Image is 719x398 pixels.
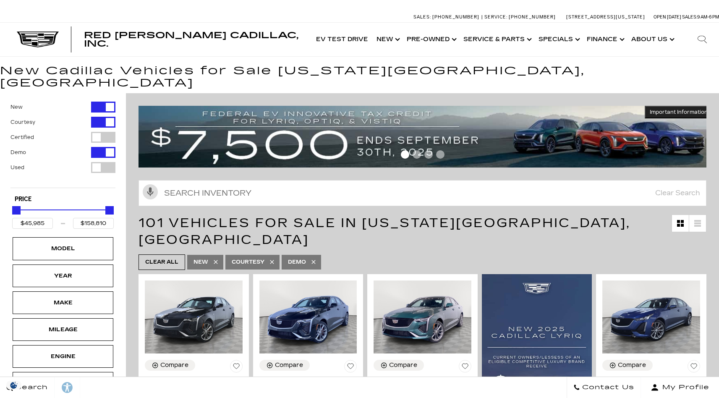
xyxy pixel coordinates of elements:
span: My Profile [659,382,709,393]
a: New 2025Cadillac CT4 Sport [374,376,471,393]
div: Compare [160,361,188,369]
input: Maximum [73,218,114,229]
span: Go to slide 2 [413,150,421,159]
button: Compare Vehicle [259,360,310,371]
img: Opt-Out Icon [4,381,24,390]
span: Courtesy [232,257,264,267]
img: 2024 Cadillac CT5 Sport [602,280,700,353]
div: Maximum Price [105,206,114,215]
button: Save Vehicle [344,360,357,376]
a: New 2024Cadillac CT5 Sport [602,376,700,393]
label: Used [10,163,24,172]
div: Compare [389,361,417,369]
div: Compare [275,361,303,369]
button: Save Vehicle [688,360,700,376]
div: MakeMake [13,291,113,314]
span: Go to slide 1 [401,150,409,159]
span: Important Information [650,109,708,115]
span: Open [DATE] [654,14,681,20]
span: New [193,257,208,267]
div: YearYear [13,264,113,287]
div: Mileage [42,325,84,334]
button: Save Vehicle [230,360,243,376]
a: Pre-Owned [403,23,459,56]
span: [PHONE_NUMBER] [509,14,556,20]
span: Sales: [682,14,697,20]
a: [STREET_ADDRESS][US_STATE] [566,14,645,20]
span: Go to slide 4 [436,150,444,159]
svg: Click to toggle on voice search [143,184,158,199]
div: ModelModel [13,237,113,260]
span: Service: [484,14,507,20]
span: [PHONE_NUMBER] [432,14,479,20]
section: Click to Open Cookie Consent Modal [4,381,24,390]
a: EV Test Drive [312,23,372,56]
div: Year [42,271,84,280]
img: 2025 Cadillac CT4 Sport [374,280,471,353]
label: Certified [10,133,34,141]
div: Compare [618,361,646,369]
div: ColorColor [13,372,113,395]
button: Compare Vehicle [602,360,653,371]
a: About Us [627,23,677,56]
button: Compare Vehicle [374,360,424,371]
div: EngineEngine [13,345,113,368]
span: New 2025 [374,376,465,384]
button: Open user profile menu [641,377,719,398]
div: MileageMileage [13,318,113,341]
span: Demo [288,257,306,267]
span: Sales: [413,14,431,20]
a: Sales: [PHONE_NUMBER] [413,15,481,19]
a: Red [PERSON_NAME] Cadillac, Inc. [84,31,303,48]
a: Contact Us [567,377,641,398]
span: Go to slide 3 [424,150,433,159]
a: New [372,23,403,56]
span: 101 Vehicles for Sale in [US_STATE][GEOGRAPHIC_DATA], [GEOGRAPHIC_DATA] [139,215,630,247]
img: Cadillac Dark Logo with Cadillac White Text [17,31,59,47]
label: New [10,103,23,111]
span: Search [13,382,48,393]
img: vrp-tax-ending-august-version [139,106,713,168]
button: Compare Vehicle [145,360,195,371]
a: New 2024Cadillac CT4 Sport [145,376,243,393]
span: Clear All [145,257,178,267]
span: New 2024 [259,376,351,384]
input: Search Inventory [139,180,706,206]
input: Minimum [12,218,53,229]
span: Red [PERSON_NAME] Cadillac, Inc. [84,30,298,49]
div: Minimum Price [12,206,21,215]
img: 2024 Cadillac CT4 Sport [145,280,243,353]
button: Important Information [645,106,713,118]
a: Finance [583,23,627,56]
span: Contact Us [580,382,634,393]
div: Make [42,298,84,307]
span: 9 AM-6 PM [697,14,719,20]
a: Service: [PHONE_NUMBER] [481,15,558,19]
h5: Price [15,196,111,203]
div: Engine [42,352,84,361]
div: Filter by Vehicle Type [10,102,115,188]
span: New 2024 [602,376,694,384]
div: Price [12,203,114,229]
button: Save Vehicle [459,360,471,376]
a: Specials [534,23,583,56]
img: 2024 Cadillac CT4 Sport [259,280,357,353]
label: Demo [10,148,26,157]
a: Service & Parts [459,23,534,56]
div: Model [42,244,84,253]
span: New 2024 [145,376,236,384]
a: New 2024Cadillac CT4 Sport [259,376,357,393]
label: Courtesy [10,118,35,126]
